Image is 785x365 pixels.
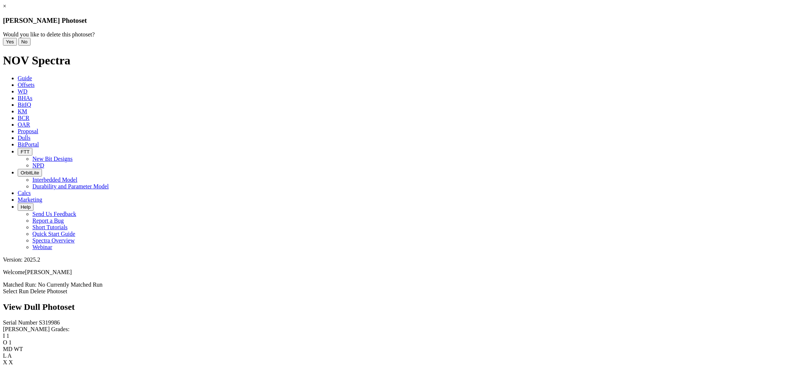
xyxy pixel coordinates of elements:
span: FTT [21,149,29,155]
button: No [18,38,31,46]
a: New Bit Designs [32,156,73,162]
a: Delete Photoset [30,288,67,294]
a: Interbedded Model [32,177,77,183]
button: Yes [3,38,17,46]
span: Proposal [18,128,38,134]
span: 1 [9,339,12,345]
a: Durability and Parameter Model [32,183,109,189]
span: BCR [18,115,29,121]
p: Welcome [3,269,782,276]
span: KM [18,108,27,114]
span: WT [14,346,23,352]
span: Marketing [18,196,42,203]
div: [PERSON_NAME] Grades: [3,326,782,333]
span: Matched Run: [3,281,36,288]
span: [PERSON_NAME] [25,269,72,275]
span: 1 [6,333,9,339]
span: Help [21,204,31,210]
span: WD [18,88,28,95]
label: L [3,352,6,359]
span: BHAs [18,95,32,101]
a: Select Run [3,288,29,294]
h3: [PERSON_NAME] Photoset [3,17,782,25]
a: Quick Start Guide [32,231,75,237]
label: MD [3,346,13,352]
a: Spectra Overview [32,237,75,244]
span: No Currently Matched Run [38,281,103,288]
span: Offsets [18,82,35,88]
span: Guide [18,75,32,81]
a: Send Us Feedback [32,211,76,217]
label: O [3,339,7,345]
label: Serial Number [3,319,38,326]
span: OrbitLite [21,170,39,176]
span: Dulls [18,135,31,141]
h2: View Dull Photoset [3,302,782,312]
div: Version: 2025.2 [3,256,782,263]
a: Short Tutorials [32,224,68,230]
h1: NOV Spectra [3,54,782,67]
span: S319986 [39,319,60,326]
span: BitPortal [18,141,39,148]
div: Would you like to delete this photoset? [3,31,782,38]
a: Report a Bug [32,217,64,224]
span: OAR [18,121,30,128]
span: A [7,352,12,359]
span: Calcs [18,190,31,196]
a: × [3,3,6,9]
span: BitIQ [18,102,31,108]
label: I [3,333,5,339]
a: NPD [32,162,44,169]
a: Webinar [32,244,52,250]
